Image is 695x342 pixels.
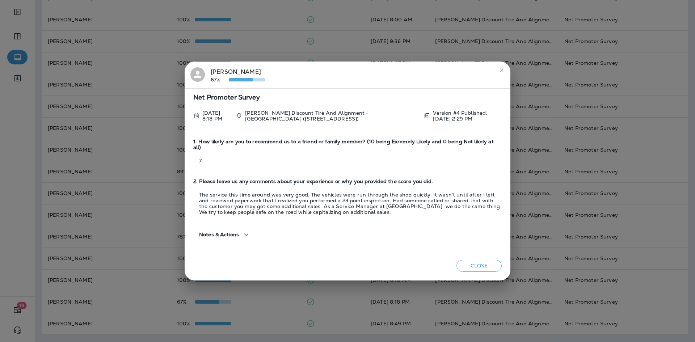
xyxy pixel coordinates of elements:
[245,110,418,122] p: [PERSON_NAME] Discount Tire And Alignment - [GEOGRAPHIC_DATA] ([STREET_ADDRESS])
[211,77,229,83] p: 67%
[193,139,502,151] span: 1. How likely are you to recommend us to a friend or family member? (10 being Exremely Likely and...
[193,224,256,245] button: Notes & Actions
[456,260,502,272] button: Close
[211,67,265,83] div: [PERSON_NAME]
[199,232,239,238] span: Notes & Actions
[202,110,230,122] p: Sep 6, 2025 8:18 PM
[193,178,502,185] span: 2. Please leave us any comments about your experience or why you provided the score you did.
[193,158,502,164] p: 7
[496,64,507,76] button: close
[193,192,502,215] p: The service this time around was very good. The vehicles were run through the shop quickly. It wa...
[193,94,502,101] span: Net Promoter Survey
[433,110,502,122] p: Version #4 Published: [DATE] 2:29 PM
